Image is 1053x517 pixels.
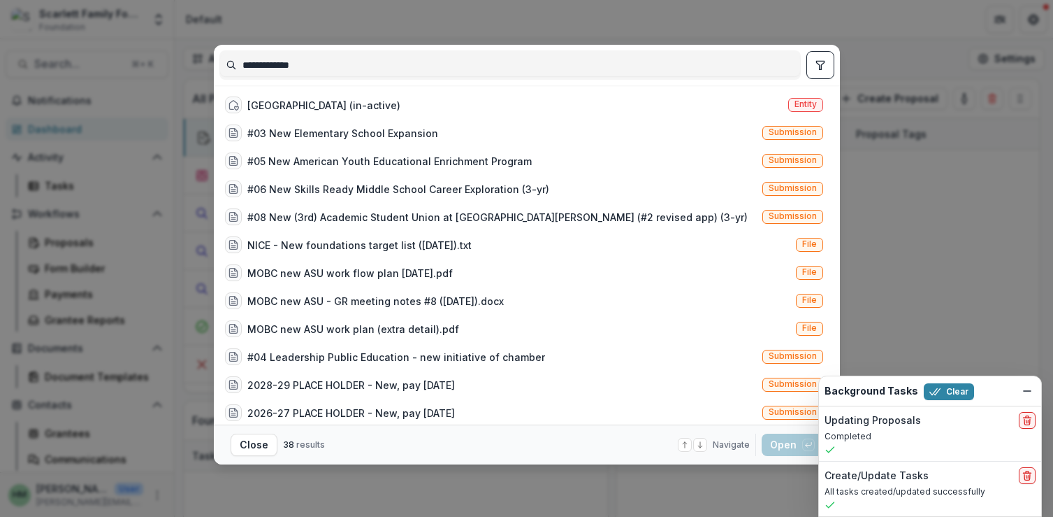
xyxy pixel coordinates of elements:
[769,127,817,137] span: Submission
[794,99,817,109] span: Entity
[247,406,455,420] div: 2026-27 PLACE HOLDER - New, pay [DATE]
[806,51,834,79] button: toggle filters
[762,434,823,456] button: Open
[713,439,750,451] span: Navigate
[247,294,504,309] div: MOBC new ASU - GR meeting notes #8 ([DATE]).docx
[247,266,453,281] div: MOBC new ASU work flow plan [DATE].pdf
[283,439,294,450] span: 38
[769,379,817,389] span: Submission
[247,322,459,337] div: MOBC new ASU work plan (extra detail).pdf
[825,470,929,482] h2: Create/Update Tasks
[296,439,325,450] span: results
[769,407,817,417] span: Submission
[247,378,455,392] div: 2028-29 PLACE HOLDER - New, pay [DATE]
[247,182,549,197] div: #06 New Skills Ready Middle School Career Exploration (3-yr)
[769,155,817,165] span: Submission
[1019,467,1036,484] button: delete
[247,350,545,364] div: #04 Leadership Public Education - new initiative of chamber
[825,415,921,427] h2: Updating Proposals
[247,98,400,113] div: [GEOGRAPHIC_DATA] (in-active)
[802,267,817,277] span: File
[1019,412,1036,429] button: delete
[1019,383,1036,399] button: Dismiss
[247,210,748,225] div: #08 New (3rd) Academic Student Union at [GEOGRAPHIC_DATA][PERSON_NAME] (#2 revised app) (3-yr)
[825,385,918,397] h2: Background Tasks
[825,486,1036,498] p: All tasks created/updated successfully
[769,351,817,361] span: Submission
[247,238,472,253] div: NICE - New foundations target list ([DATE]).txt
[247,154,532,169] div: #05 New American Youth Educational Enrichment Program
[924,383,974,400] button: Clear
[825,430,1036,443] p: Completed
[769,183,817,193] span: Submission
[769,211,817,221] span: Submission
[802,323,817,333] span: File
[802,239,817,249] span: File
[231,434,277,456] button: Close
[247,126,438,141] div: #03 New Elementary School Expansion
[802,295,817,305] span: File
